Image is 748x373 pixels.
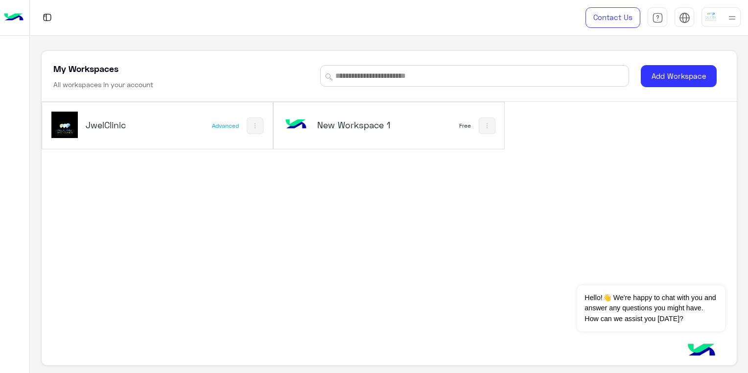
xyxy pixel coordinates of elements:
div: Free [459,122,471,130]
button: Add Workspace [641,65,717,87]
img: userImage [704,10,718,23]
img: tab [652,12,663,23]
img: bot image [283,112,309,138]
h6: All workspaces in your account [53,80,153,90]
img: 177882628735456 [51,112,78,138]
a: Contact Us [585,7,640,28]
h5: My Workspaces [53,63,118,74]
img: tab [41,11,53,23]
span: Hello!👋 We're happy to chat with you and answer any questions you might have. How can we assist y... [577,285,725,331]
img: Logo [4,7,23,28]
a: tab [648,7,667,28]
div: Advanced [212,122,239,130]
h5: New Workspace 1 [317,119,394,131]
img: hulul-logo.png [684,334,719,368]
img: tab [679,12,690,23]
img: profile [726,12,738,24]
h5: JwelClinic [86,119,162,131]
